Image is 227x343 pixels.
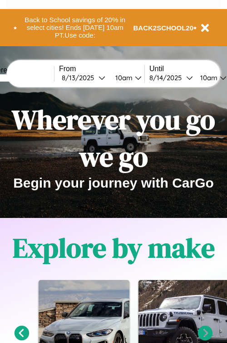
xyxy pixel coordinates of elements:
div: 10am [111,73,135,82]
h1: Explore by make [13,229,215,266]
button: Back to School savings of 20% in select cities! Ends [DATE] 10am PT.Use code: [17,14,133,42]
label: From [59,65,144,73]
button: 8/13/2025 [59,73,108,82]
div: 8 / 13 / 2025 [62,73,99,82]
div: 8 / 14 / 2025 [149,73,186,82]
button: 10am [108,73,144,82]
div: 10am [196,73,220,82]
b: BACK2SCHOOL20 [133,24,194,32]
